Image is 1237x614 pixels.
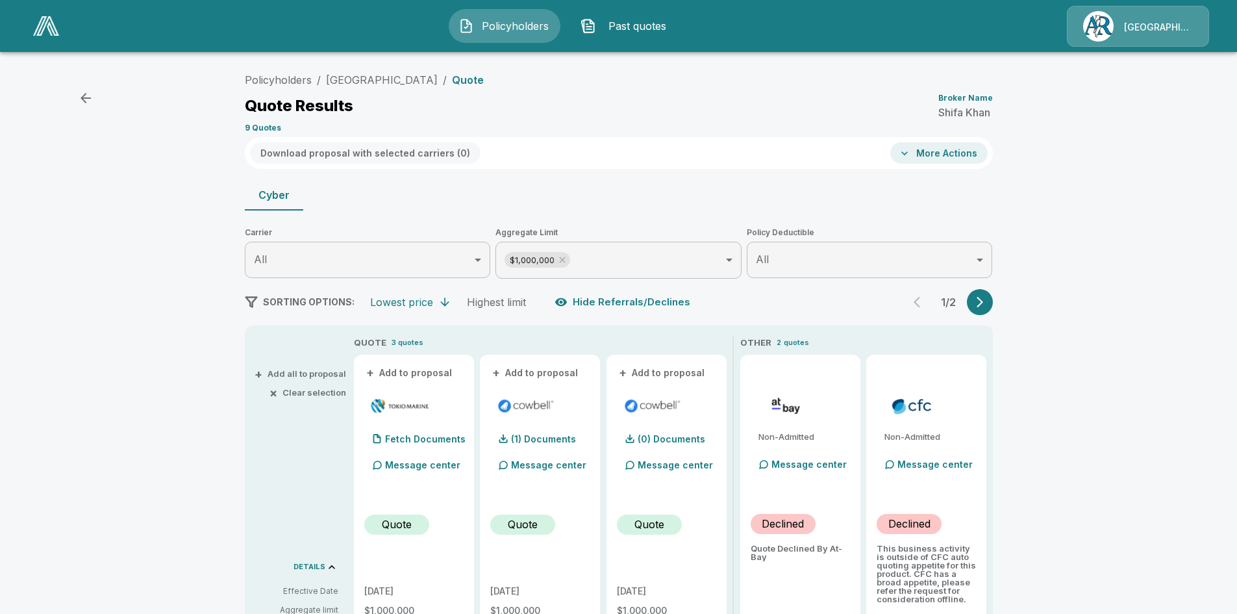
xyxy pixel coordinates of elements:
[571,9,682,43] button: Past quotes IconPast quotes
[385,458,460,472] p: Message center
[479,18,551,34] span: Policyholders
[392,337,423,348] p: 3 quotes
[33,16,59,36] img: AA Logo
[622,396,682,416] img: cowbellp250
[255,585,338,597] p: Effective Date
[638,435,705,444] p: (0) Documents
[269,389,277,397] span: ×
[882,396,942,416] img: cfccyber
[364,366,455,380] button: +Add to proposal
[508,517,538,532] p: Quote
[938,94,993,102] p: Broker Name
[740,337,771,350] p: OTHER
[511,435,576,444] p: (1) Documents
[784,337,809,348] p: quotes
[254,253,267,266] span: All
[294,563,325,570] p: DETAILS
[382,517,412,532] p: Quote
[245,73,312,86] a: Policyholders
[467,296,526,309] div: Highest limit
[366,368,374,377] span: +
[751,544,850,561] p: Quote Declined By At-Bay
[255,370,262,378] span: +
[245,98,353,114] p: Quote Results
[245,179,303,211] button: Cyber
[747,226,993,239] span: Policy Deductible
[758,433,850,441] p: Non-Admitted
[505,253,560,268] span: $1,000,000
[771,457,847,471] p: Message center
[888,516,931,531] p: Declined
[449,9,560,43] button: Policyholders IconPolicyholders
[890,142,988,164] button: More Actions
[634,517,664,532] p: Quote
[458,18,474,34] img: Policyholders Icon
[495,396,556,416] img: cowbellp100
[505,252,570,268] div: $1,000,000
[762,516,804,531] p: Declined
[245,72,484,88] nav: breadcrumb
[369,396,430,416] img: tmhcccyber
[452,75,484,85] p: Quote
[263,296,355,307] span: SORTING OPTIONS:
[601,18,673,34] span: Past quotes
[326,73,438,86] a: [GEOGRAPHIC_DATA]
[370,296,433,309] div: Lowest price
[756,253,769,266] span: All
[250,142,481,164] button: Download proposal with selected carriers (0)
[897,457,973,471] p: Message center
[245,124,281,132] p: 9 Quotes
[581,18,596,34] img: Past quotes Icon
[257,370,346,378] button: +Add all to proposal
[884,433,976,441] p: Non-Admitted
[272,389,346,397] button: ×Clear selection
[354,337,386,350] p: QUOTE
[756,396,816,416] img: atbaycybersurplus
[364,587,464,596] p: [DATE]
[490,587,590,596] p: [DATE]
[317,72,321,88] li: /
[492,368,500,377] span: +
[443,72,447,88] li: /
[777,337,781,348] p: 2
[936,297,962,307] p: 1 / 2
[617,366,708,380] button: +Add to proposal
[877,544,976,604] p: This business activity is outside of CFC auto quoting appetite for this product. CFC has a broad ...
[619,368,627,377] span: +
[617,587,716,596] p: [DATE]
[495,226,742,239] span: Aggregate Limit
[938,107,990,118] p: Shifa Khan
[385,435,466,444] p: Fetch Documents
[245,226,491,239] span: Carrier
[490,366,581,380] button: +Add to proposal
[552,290,695,314] button: Hide Referrals/Declines
[638,458,713,472] p: Message center
[511,458,586,472] p: Message center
